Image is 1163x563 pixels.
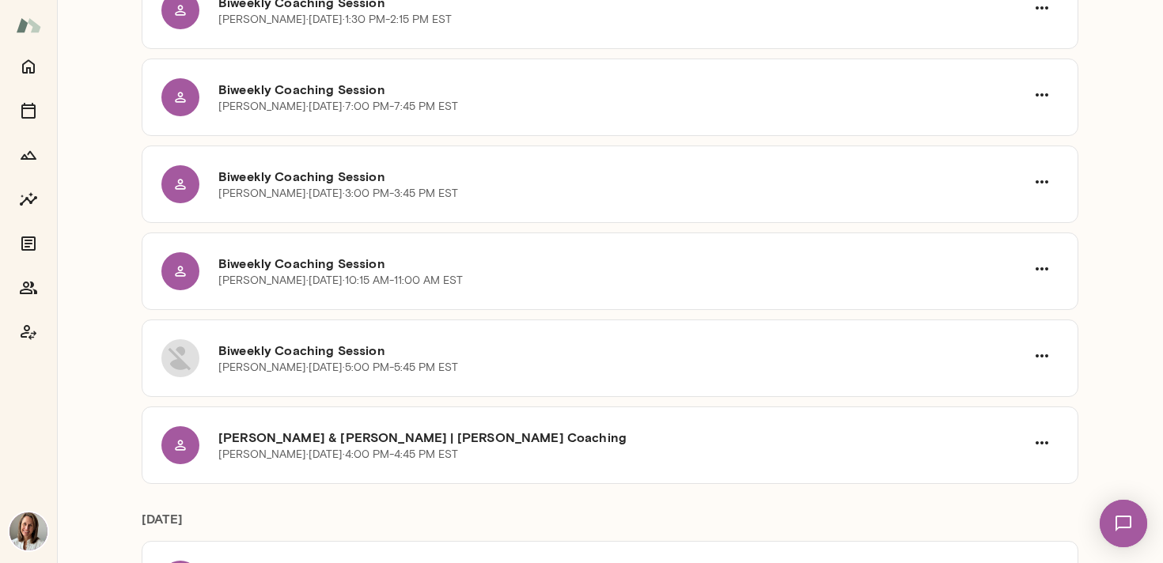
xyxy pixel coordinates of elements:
button: Sessions [13,95,44,127]
p: [PERSON_NAME] · [DATE] · 4:00 PM-4:45 PM EST [218,447,458,463]
h6: Biweekly Coaching Session [218,341,1025,360]
p: [PERSON_NAME] · [DATE] · 1:30 PM-2:15 PM EST [218,12,452,28]
img: Mento [16,10,41,40]
h6: [PERSON_NAME] & [PERSON_NAME] | [PERSON_NAME] Coaching [218,428,1025,447]
button: Coach app [13,316,44,348]
button: Home [13,51,44,82]
img: Andrea Mayendia [9,512,47,550]
h6: Biweekly Coaching Session [218,80,1025,99]
p: [PERSON_NAME] · [DATE] · 10:15 AM-11:00 AM EST [218,273,463,289]
h6: [DATE] [142,509,1078,541]
h6: Biweekly Coaching Session [218,254,1025,273]
p: [PERSON_NAME] · [DATE] · 5:00 PM-5:45 PM EST [218,360,458,376]
button: Documents [13,228,44,259]
p: [PERSON_NAME] · [DATE] · 7:00 PM-7:45 PM EST [218,99,458,115]
button: Insights [13,183,44,215]
p: [PERSON_NAME] · [DATE] · 3:00 PM-3:45 PM EST [218,186,458,202]
button: Growth Plan [13,139,44,171]
button: Members [13,272,44,304]
h6: Biweekly Coaching Session [218,167,1025,186]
